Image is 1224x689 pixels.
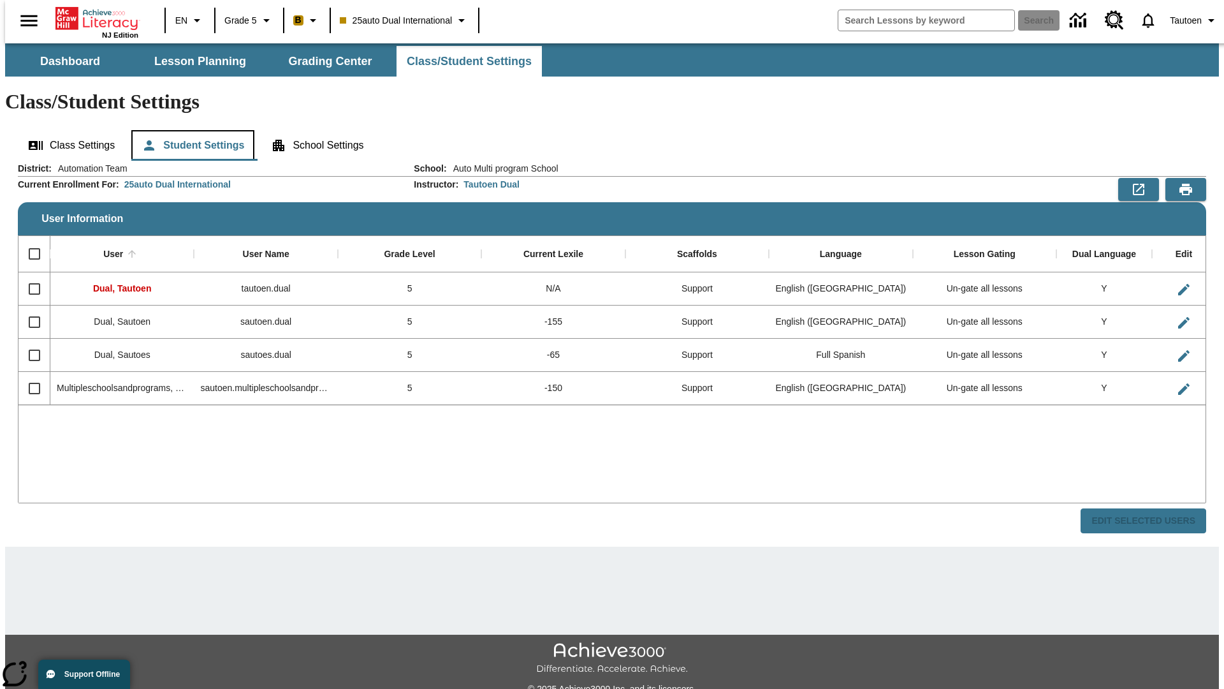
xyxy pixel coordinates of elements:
[194,339,337,372] div: sautoes.dual
[40,54,100,69] span: Dashboard
[481,339,625,372] div: -65
[1171,310,1197,336] button: Edit User
[6,46,134,77] button: Dashboard
[769,306,912,339] div: English (US)
[124,178,231,191] div: 25auto Dual International
[481,372,625,405] div: -150
[414,163,446,174] h2: School :
[1171,376,1197,402] button: Edit User
[243,249,289,260] div: User Name
[536,642,688,675] img: Achieve3000 Differentiate Accelerate Achieve
[820,249,862,260] div: Language
[625,306,769,339] div: Support
[1056,372,1152,405] div: Y
[338,272,481,306] div: 5
[338,339,481,372] div: 5
[1056,272,1152,306] div: Y
[194,272,337,306] div: tautoen.dual
[769,339,912,372] div: Full Spanish
[414,179,458,190] h2: Instructor :
[677,249,717,260] div: Scaffolds
[769,372,912,405] div: English (US)
[481,306,625,339] div: -155
[1056,306,1152,339] div: Y
[102,31,138,39] span: NJ Edition
[18,162,1206,534] div: User Information
[170,9,210,32] button: Language: EN, Select a language
[5,43,1219,77] div: SubNavbar
[338,372,481,405] div: 5
[261,130,374,161] button: School Settings
[38,660,130,689] button: Support Offline
[769,272,912,306] div: English (US)
[194,372,337,405] div: sautoen.multipleschoolsandprograms
[481,272,625,306] div: N/A
[340,14,452,27] span: 25auto Dual International
[288,9,326,32] button: Boost Class color is peach. Change class color
[1097,3,1132,38] a: Resource Center, Will open in new tab
[1176,249,1192,260] div: Edit
[447,162,558,175] span: Auto Multi program School
[913,272,1056,306] div: Un-gate all lessons
[93,283,152,293] span: Dual, Tautoen
[194,306,337,339] div: sautoen.dual
[523,249,583,260] div: Current Lexile
[625,372,769,405] div: Support
[913,372,1056,405] div: Un-gate all lessons
[384,249,435,260] div: Grade Level
[913,306,1056,339] div: Un-gate all lessons
[41,213,123,225] span: User Information
[288,54,372,69] span: Grading Center
[154,54,246,69] span: Lesson Planning
[18,130,1206,161] div: Class/Student Settings
[18,179,119,190] h2: Current Enrollment For :
[625,339,769,372] div: Support
[625,272,769,306] div: Support
[136,46,264,77] button: Lesson Planning
[57,383,208,393] span: Multipleschoolsandprograms, Sautoen
[954,249,1016,260] div: Lesson Gating
[64,670,120,679] span: Support Offline
[1170,14,1202,27] span: Tautoen
[94,350,150,360] span: Dual, Sautoes
[131,130,254,161] button: Student Settings
[55,6,138,31] a: Home
[295,12,302,28] span: B
[463,178,520,191] div: Tautoen Dual
[18,130,125,161] button: Class Settings
[10,2,48,40] button: Open side menu
[1171,277,1197,302] button: Edit User
[335,9,474,32] button: Class: 25auto Dual International, Select your class
[1132,4,1165,37] a: Notifications
[1062,3,1097,38] a: Data Center
[1118,178,1159,201] button: Export to CSV
[1165,9,1224,32] button: Profile/Settings
[266,46,394,77] button: Grading Center
[175,14,187,27] span: EN
[94,316,150,327] span: Dual, Sautoen
[18,163,52,174] h2: District :
[1056,339,1152,372] div: Y
[5,46,543,77] div: SubNavbar
[397,46,542,77] button: Class/Student Settings
[407,54,532,69] span: Class/Student Settings
[1171,343,1197,369] button: Edit User
[55,4,138,39] div: Home
[103,249,123,260] div: User
[1165,178,1206,201] button: Print Preview
[219,9,279,32] button: Grade: Grade 5, Select a grade
[224,14,257,27] span: Grade 5
[913,339,1056,372] div: Un-gate all lessons
[1072,249,1136,260] div: Dual Language
[838,10,1014,31] input: search field
[5,90,1219,114] h1: Class/Student Settings
[52,162,127,175] span: Automation Team
[338,306,481,339] div: 5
